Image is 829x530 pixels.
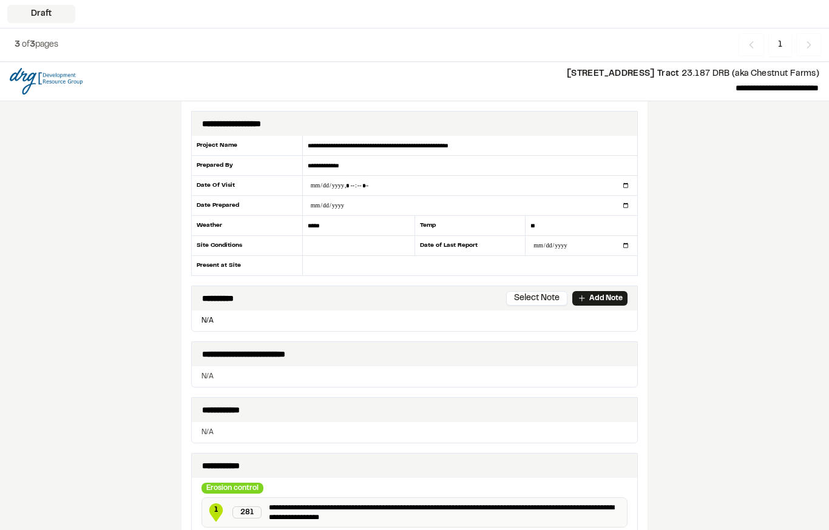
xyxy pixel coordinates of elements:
div: 281 [232,506,262,518]
p: of pages [15,38,58,52]
div: Erosion control [201,483,263,494]
div: Site Conditions [191,236,303,256]
div: Present at Site [191,256,303,275]
div: Date Of Visit [191,176,303,196]
p: Add Note [589,293,623,304]
div: Temp [414,216,526,236]
span: 3 [30,41,35,49]
span: 1 [769,33,791,56]
div: Project Name [191,136,303,156]
p: 23.187 DRB (aka Chestnut Farms) [92,67,819,81]
div: Weather [191,216,303,236]
span: 3 [15,41,20,49]
div: Date Prepared [191,196,303,216]
p: N/A [197,315,632,326]
div: Date of Last Report [414,236,526,256]
p: N/A [201,427,628,438]
div: Draft [7,5,75,23]
span: 1 [207,505,225,515]
span: [STREET_ADDRESS] Tract [567,70,680,78]
nav: Navigation [739,33,822,56]
div: Prepared By [191,156,303,176]
button: Select Note [506,291,567,306]
p: N/A [201,371,628,382]
img: file [10,68,83,95]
